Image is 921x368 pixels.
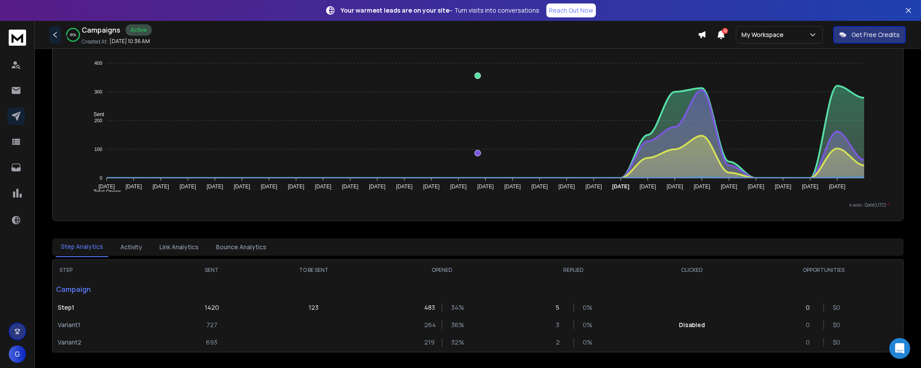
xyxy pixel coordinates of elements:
[833,26,906,43] button: Get Free Credits
[748,184,765,190] tspan: [DATE]
[694,184,710,190] tspan: [DATE]
[53,281,172,298] p: Campaign
[583,321,592,329] p: 0 %
[94,60,102,66] tspan: 400
[82,25,120,35] h1: Campaigns
[585,184,602,190] tspan: [DATE]
[234,184,250,190] tspan: [DATE]
[58,321,167,329] p: Variant 1
[342,184,359,190] tspan: [DATE]
[424,338,433,347] p: 219
[450,184,467,190] tspan: [DATE]
[9,30,26,46] img: logo
[70,32,76,37] p: 91 %
[505,184,521,190] tspan: [DATE]
[376,260,508,281] th: OPENED
[833,338,841,347] p: $ 0
[9,345,26,363] button: G
[424,303,433,312] p: 483
[546,3,596,17] a: Reach Out Now
[639,260,744,281] th: CLICKED
[82,38,108,45] p: Created At:
[99,184,115,190] tspan: [DATE]
[94,147,102,152] tspan: 100
[288,184,305,190] tspan: [DATE]
[115,238,147,257] button: Activity
[744,260,903,281] th: OPPORTUNITIES
[741,30,787,39] p: My Workspace
[451,321,460,329] p: 36 %
[722,28,728,34] span: 12
[833,303,841,312] p: $ 0
[612,184,630,190] tspan: [DATE]
[556,303,565,312] p: 5
[261,184,277,190] tspan: [DATE]
[667,184,683,190] tspan: [DATE]
[451,303,460,312] p: 34 %
[423,184,440,190] tspan: [DATE]
[53,260,172,281] th: STEP
[508,260,639,281] th: REPLIED
[58,338,167,347] p: Variant 2
[679,321,705,329] p: Disabled
[207,184,223,190] tspan: [DATE]
[549,6,593,15] p: Reach Out Now
[206,338,217,347] p: 693
[532,184,548,190] tspan: [DATE]
[172,260,252,281] th: SENT
[556,338,565,347] p: 2
[154,238,204,257] button: Link Analytics
[126,24,152,36] div: Active
[833,321,841,329] p: $ 0
[424,321,433,329] p: 264
[775,184,791,190] tspan: [DATE]
[583,303,592,312] p: 0 %
[640,184,656,190] tspan: [DATE]
[87,111,104,117] span: Sent
[126,184,142,190] tspan: [DATE]
[206,321,217,329] p: 727
[211,238,272,257] button: Bounce Analytics
[66,202,889,208] p: x-axis : Date(UTC)
[94,89,102,94] tspan: 300
[889,338,910,359] div: Open Intercom Messenger
[451,338,460,347] p: 32 %
[583,338,592,347] p: 0 %
[309,303,319,312] p: 123
[802,184,818,190] tspan: [DATE]
[100,175,103,181] tspan: 0
[396,184,413,190] tspan: [DATE]
[180,184,196,190] tspan: [DATE]
[829,184,846,190] tspan: [DATE]
[94,118,102,123] tspan: 200
[369,184,386,190] tspan: [DATE]
[806,321,815,329] p: 0
[315,184,332,190] tspan: [DATE]
[341,6,449,14] strong: Your warmest leads are on your site
[341,6,539,15] p: – Turn visits into conversations
[110,38,150,45] p: [DATE] 10:36 AM
[58,303,167,312] p: Step 1
[721,184,738,190] tspan: [DATE]
[153,184,169,190] tspan: [DATE]
[806,338,815,347] p: 0
[851,30,900,39] p: Get Free Credits
[806,303,815,312] p: 0
[87,189,121,195] span: Total Opens
[252,260,376,281] th: TO BE SENT
[556,321,565,329] p: 3
[56,237,108,257] button: Step Analytics
[559,184,575,190] tspan: [DATE]
[477,184,494,190] tspan: [DATE]
[205,303,219,312] p: 1420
